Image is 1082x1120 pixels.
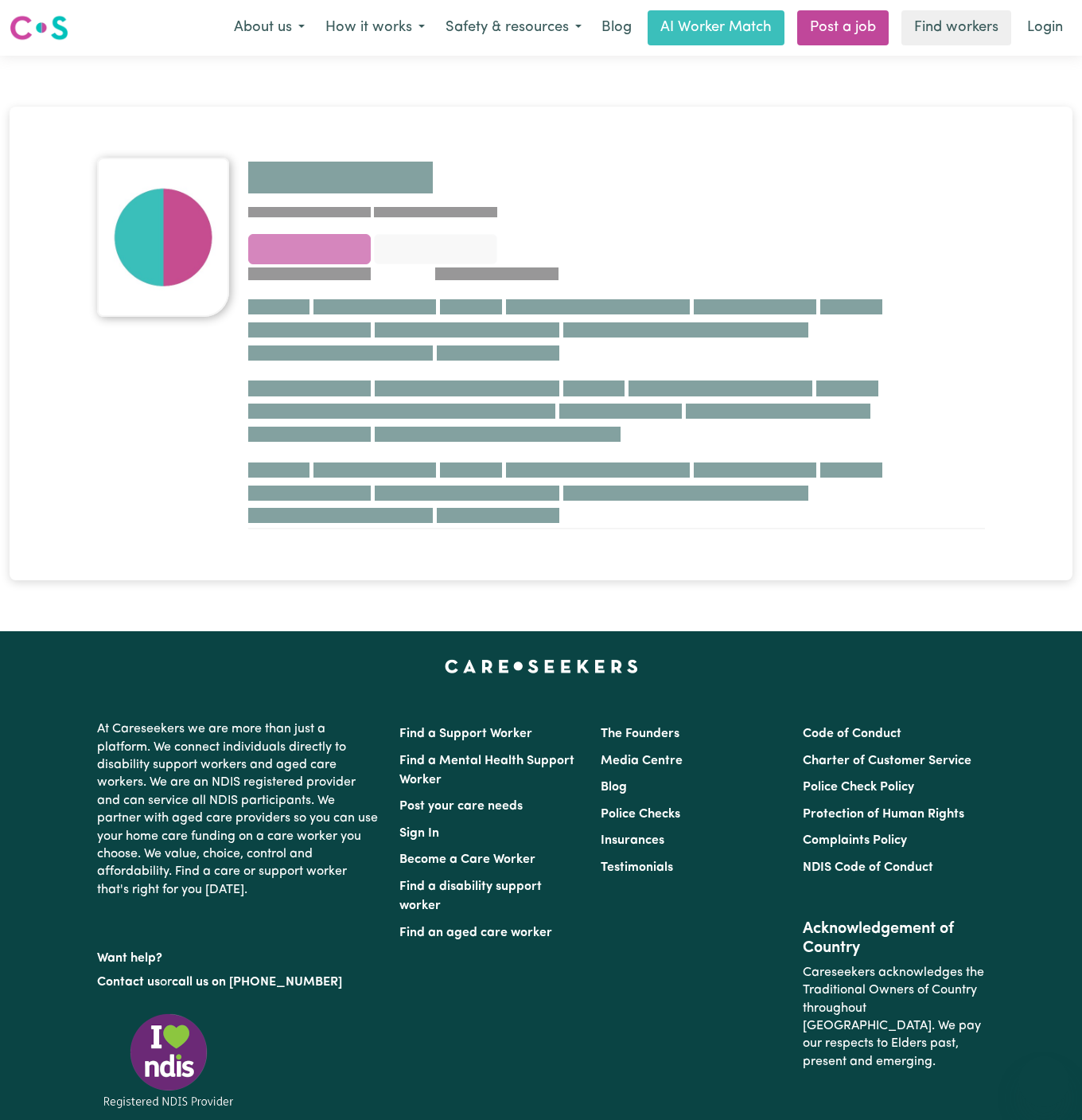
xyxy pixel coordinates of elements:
a: Find a Support Worker [399,728,532,740]
a: Find an aged care worker [399,927,552,939]
a: Sign In [399,827,439,840]
p: At Careseekers we are more than just a platform. We connect individuals directly to disability su... [97,714,380,905]
a: Media Centre [601,755,683,767]
a: Become a Care Worker [399,853,535,866]
a: Careseekers logo [10,10,68,46]
a: Login [1018,10,1072,45]
a: Protection of Human Rights [803,808,964,821]
a: Complaints Policy [803,834,907,847]
h2: Acknowledgement of Country [803,919,985,958]
a: NDIS Code of Conduct [803,861,933,874]
a: Find a disability support worker [399,880,542,912]
a: Post your care needs [399,800,523,813]
p: or [97,967,380,997]
a: Insurances [601,834,664,847]
a: Blog [592,10,641,45]
p: Careseekers acknowledges the Traditional Owners of Country throughout [GEOGRAPHIC_DATA]. We pay o... [803,958,985,1077]
a: Code of Conduct [803,728,901,740]
img: Registered NDIS provider [97,1011,240,1110]
a: Charter of Customer Service [803,755,971,767]
p: Want help? [97,943,380,967]
a: Blog [601,781,627,794]
a: Police Check Policy [803,781,914,794]
a: Testimonials [601,861,673,874]
a: Post a job [797,10,889,45]
button: Safety & resources [435,11,592,45]
a: Careseekers home page [445,660,638,673]
img: Careseekers logo [10,14,68,42]
a: Contact us [97,976,160,989]
a: The Founders [601,728,679,740]
a: call us on [PHONE_NUMBER] [172,976,342,989]
iframe: Button to launch messaging window [1018,1056,1069,1107]
a: AI Worker Match [648,10,784,45]
a: Police Checks [601,808,680,821]
button: How it works [315,11,435,45]
a: Find workers [901,10,1011,45]
button: About us [224,11,315,45]
a: Find a Mental Health Support Worker [399,755,574,786]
